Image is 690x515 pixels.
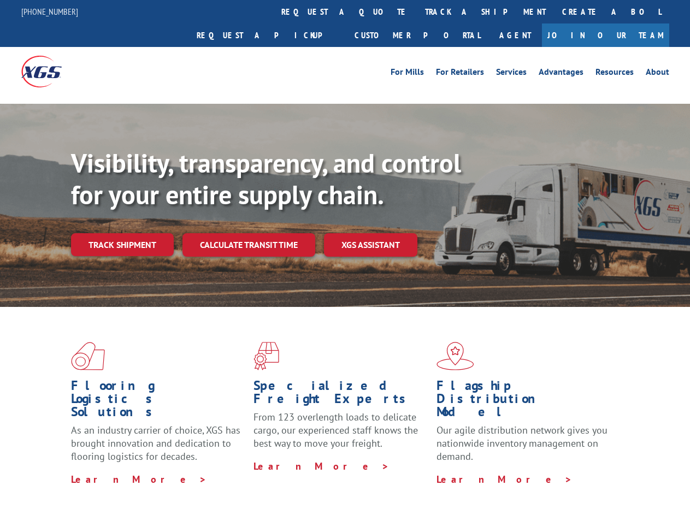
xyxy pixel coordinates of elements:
[595,68,634,80] a: Resources
[646,68,669,80] a: About
[436,68,484,80] a: For Retailers
[391,68,424,80] a: For Mills
[542,23,669,47] a: Join Our Team
[496,68,527,80] a: Services
[188,23,346,47] a: Request a pickup
[21,6,78,17] a: [PHONE_NUMBER]
[437,379,611,424] h1: Flagship Distribution Model
[71,473,207,486] a: Learn More >
[71,146,461,211] b: Visibility, transparency, and control for your entire supply chain.
[71,424,240,463] span: As an industry carrier of choice, XGS has brought innovation and dedication to flooring logistics...
[253,411,428,459] p: From 123 overlength loads to delicate cargo, our experienced staff knows the best way to move you...
[253,379,428,411] h1: Specialized Freight Experts
[346,23,488,47] a: Customer Portal
[253,460,390,472] a: Learn More >
[437,342,474,370] img: xgs-icon-flagship-distribution-model-red
[182,233,315,257] a: Calculate transit time
[324,233,417,257] a: XGS ASSISTANT
[488,23,542,47] a: Agent
[253,342,279,370] img: xgs-icon-focused-on-flooring-red
[71,233,174,256] a: Track shipment
[539,68,583,80] a: Advantages
[437,473,573,486] a: Learn More >
[71,379,245,424] h1: Flooring Logistics Solutions
[437,424,608,463] span: Our agile distribution network gives you nationwide inventory management on demand.
[71,342,105,370] img: xgs-icon-total-supply-chain-intelligence-red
